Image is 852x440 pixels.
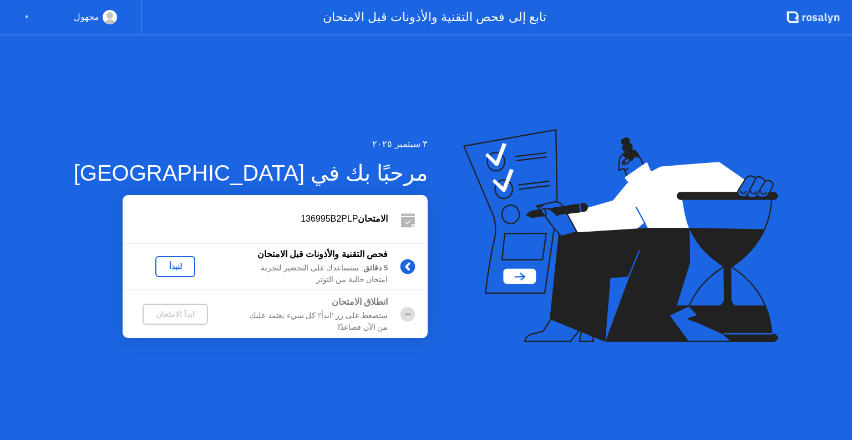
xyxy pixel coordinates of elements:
[160,262,191,271] div: لنبدأ
[74,156,428,190] div: مرحبًا بك في [GEOGRAPHIC_DATA]
[363,264,388,272] b: 5 دقائق
[74,137,428,151] div: ٣ سبتمبر ٢٠٢٥
[332,297,388,306] b: انطلاق الامتحان
[228,263,388,285] div: : سنساعدك على التحضير لتجربة امتحان خالية من التوتر
[24,10,29,24] div: ▼
[143,304,208,325] button: ابدأ الامتحان
[123,212,388,226] div: 136995B2PLP
[358,214,388,223] b: الامتحان
[147,310,204,319] div: ابدأ الامتحان
[155,256,195,277] button: لنبدأ
[74,10,99,24] div: مجهول
[228,310,388,333] div: ستضغط على زر 'ابدأ'! كل شيء يعتمد عليك من الآن فصاعدًا
[257,249,388,259] b: فحص التقنية والأذونات قبل الامتحان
